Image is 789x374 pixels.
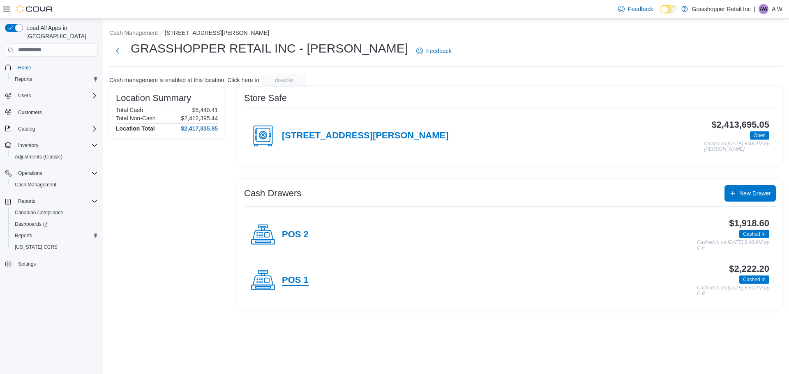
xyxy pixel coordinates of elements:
a: Home [15,63,35,73]
p: | [754,4,756,14]
button: Reports [15,196,39,206]
button: Settings [2,258,101,270]
h3: $1,918.60 [729,218,769,228]
a: Reports [12,74,35,84]
span: Dashboards [12,219,98,229]
button: Inventory [2,140,101,151]
span: Dashboards [15,221,48,227]
p: $2,412,395.44 [181,115,218,122]
a: Dashboards [12,219,51,229]
span: Cash Management [15,181,56,188]
nav: Complex example [5,58,98,291]
span: Feedback [628,5,653,13]
span: Operations [15,168,98,178]
a: Dashboards [8,218,101,230]
a: Canadian Compliance [12,208,67,218]
span: Reports [18,198,35,204]
a: [US_STATE] CCRS [12,242,61,252]
span: Catalog [15,124,98,134]
p: A W [772,4,782,14]
span: Cash Management [12,180,98,190]
span: Load All Apps in [GEOGRAPHIC_DATA] [23,24,98,40]
h6: Total Non-Cash [116,115,156,122]
button: Cash Management [8,179,101,190]
span: Reports [12,74,98,84]
span: Reports [12,231,98,241]
span: Cashed In [743,276,766,283]
span: disable [275,76,293,84]
div: A W [759,4,768,14]
span: Reports [15,232,32,239]
span: Customers [15,107,98,117]
button: Canadian Compliance [8,207,101,218]
span: Adjustments (Classic) [15,154,62,160]
span: Cashed In [739,275,769,284]
span: Customers [18,109,42,116]
span: Feedback [426,47,451,55]
h6: Total Cash [116,107,143,113]
span: Canadian Compliance [15,209,63,216]
a: Cash Management [12,180,60,190]
span: Users [15,91,98,101]
span: Cashed In [743,230,766,238]
h4: Location Total [116,125,155,132]
button: Cash Management [109,30,158,36]
span: Operations [18,170,42,177]
a: Feedback [615,1,656,17]
span: Inventory [15,140,98,150]
button: Users [15,91,34,101]
p: $5,440.41 [192,107,218,113]
button: [US_STATE] CCRS [8,241,101,253]
a: Reports [12,231,35,241]
span: Washington CCRS [12,242,98,252]
button: Reports [2,195,101,207]
button: Users [2,90,101,101]
button: Catalog [15,124,38,134]
span: [US_STATE] CCRS [15,244,58,250]
span: Settings [15,259,98,269]
span: Home [18,64,31,71]
a: Feedback [413,43,454,59]
span: Cashed In [739,230,769,238]
nav: An example of EuiBreadcrumbs [109,29,782,39]
span: Catalog [18,126,35,132]
button: Reports [8,73,101,85]
span: Open [750,131,769,140]
button: Operations [2,167,101,179]
h3: Location Summary [116,93,191,103]
span: Reports [15,76,32,83]
span: Users [18,92,31,99]
span: Inventory [18,142,38,149]
h1: GRASSHOPPER RETAIL INC - [PERSON_NAME] [131,40,408,57]
input: Dark Mode [660,5,677,14]
a: Settings [15,259,39,269]
button: Adjustments (Classic) [8,151,101,163]
h3: $2,222.20 [729,264,769,274]
button: Reports [8,230,101,241]
span: New Drawer [739,189,771,197]
span: Reports [15,196,98,206]
button: Customers [2,106,101,118]
button: [STREET_ADDRESS][PERSON_NAME] [165,30,269,36]
img: Cova [16,5,53,13]
a: Adjustments (Classic) [12,152,66,162]
h4: [STREET_ADDRESS][PERSON_NAME] [282,131,449,141]
button: Operations [15,168,46,178]
h4: POS 2 [282,229,309,240]
button: Next [109,43,126,59]
button: disable [261,73,307,87]
span: AW [760,4,768,14]
button: Catalog [2,123,101,135]
p: Cash management is enabled at this location. Click here to [109,77,259,83]
p: Closed on [DATE] 8:48 AM by [PERSON_NAME] [704,141,769,152]
h3: $2,413,695.05 [711,120,769,130]
span: Adjustments (Classic) [12,152,98,162]
span: Home [15,62,98,73]
p: Cashed In on [DATE] 8:48 AM by C F [697,240,769,251]
h3: Cash Drawers [244,188,301,198]
a: Customers [15,108,45,117]
button: Home [2,62,101,73]
h3: Store Safe [244,93,287,103]
span: Open [754,132,766,139]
